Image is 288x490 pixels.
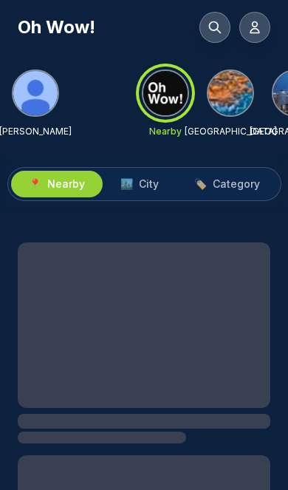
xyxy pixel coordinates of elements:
[13,71,58,115] img: Matthew Miller
[18,16,95,39] h1: Oh Wow!
[185,126,277,137] p: [GEOGRAPHIC_DATA]
[213,177,260,191] span: Category
[29,177,41,191] span: 📍
[47,177,85,191] span: Nearby
[208,71,253,115] img: Orange County
[149,126,182,137] p: Nearby
[176,171,278,197] button: 🏷️Category
[103,171,176,197] button: 🏙️City
[120,177,133,191] span: 🏙️
[11,171,103,197] button: 📍Nearby
[139,177,159,191] span: City
[194,177,207,191] span: 🏷️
